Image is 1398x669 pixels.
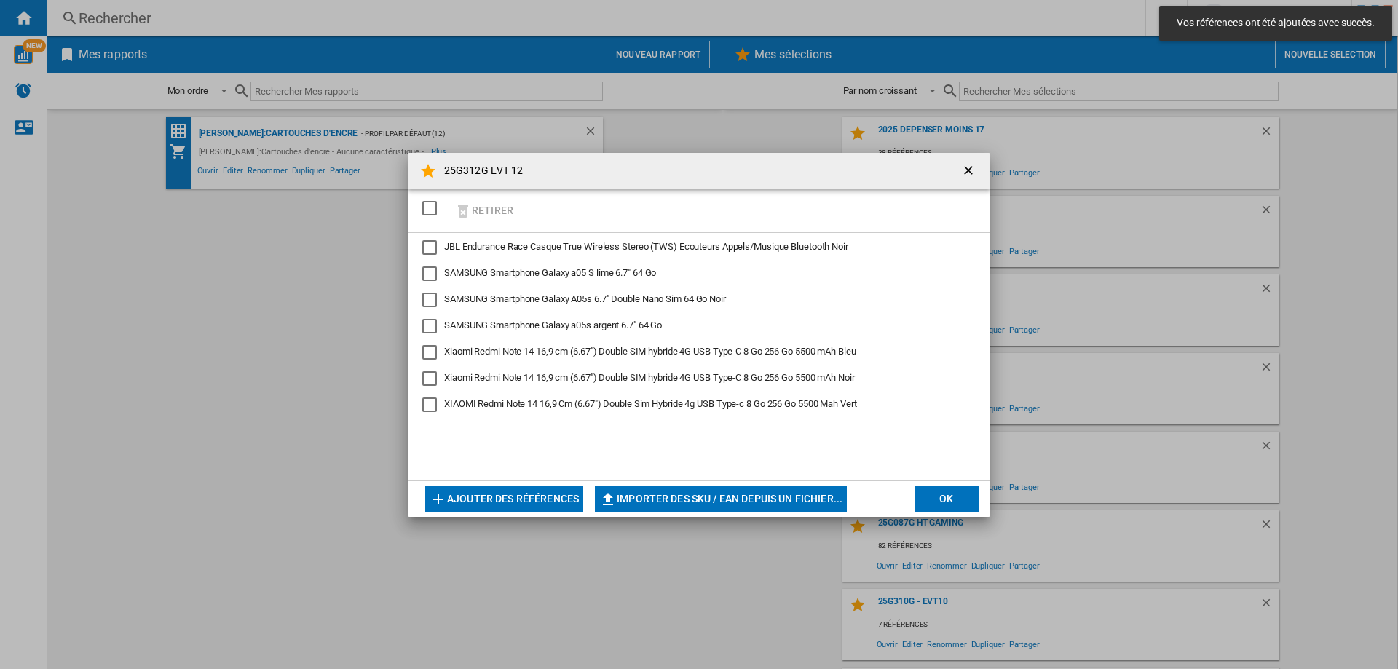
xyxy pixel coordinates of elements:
span: SAMSUNG Smartphone Galaxy A05s 6.7" Double Nano Sim 64 Go Noir [444,293,726,304]
span: XIAOMI Redmi Note 14 16,9 Cm (6.67") Double Sim Hybride 4g USB Type-c 8 Go 256 Go 5500 Mah Vert [444,398,857,409]
h4: 25G312G EVT 12 [437,164,523,178]
md-checkbox: XIAOMI Redmi Note 14 16,9 Cm (6.67") Double Sim Hybride 4g USB Type-c 8 Go 256 Go 5500 Mah Vert [422,397,976,412]
button: Ajouter des références [425,486,583,512]
button: Importer des SKU / EAN depuis un fichier... [595,486,847,512]
span: SAMSUNG Smartphone Galaxy a05s argent 6.7" 64 Go [444,320,662,330]
md-checkbox: Xiaomi Redmi Note 14 16,9 cm (6.67") Double SIM hybride 4G USB Type-C 8 Go 256 Go 5500 mAh Noir [422,371,964,386]
button: getI18NText('BUTTONS.CLOSE_DIALOG') [955,157,984,186]
md-checkbox: SELECTIONS.EDITION_POPUP.SELECT_DESELECT [422,197,444,221]
span: Vos références ont été ajoutées avec succès. [1172,16,1379,31]
md-checkbox: SAMSUNG Smartphone Galaxy A05s 6.7" Double Nano Sim 64 Go Noir [422,293,964,307]
md-checkbox: JBL Endurance Race Casque True Wireless Stereo (TWS) Ecouteurs Appels/Musique Bluetooth Noir [422,240,964,255]
button: OK [915,486,979,512]
md-checkbox: SAMSUNG Smartphone Galaxy a05 S lime 6.7" 64 Go [422,266,964,281]
md-checkbox: Xiaomi Redmi Note 14 16,9 cm (6.67") Double SIM hybride 4G USB Type-C 8 Go 256 Go 5500 mAh Bleu [422,345,964,360]
md-checkbox: SAMSUNG Smartphone Galaxy a05s argent 6.7" 64 Go [422,319,964,333]
span: Xiaomi Redmi Note 14 16,9 cm (6.67") Double SIM hybride 4G USB Type-C 8 Go 256 Go 5500 mAh Bleu [444,346,856,357]
span: Xiaomi Redmi Note 14 16,9 cm (6.67") Double SIM hybride 4G USB Type-C 8 Go 256 Go 5500 mAh Noir [444,372,855,383]
ng-md-icon: getI18NText('BUTTONS.CLOSE_DIALOG') [961,163,979,181]
button: Retirer [450,194,518,228]
span: SAMSUNG Smartphone Galaxy a05 S lime 6.7" 64 Go [444,267,656,278]
span: JBL Endurance Race Casque True Wireless Stereo (TWS) Ecouteurs Appels/Musique Bluetooth Noir [444,241,848,252]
